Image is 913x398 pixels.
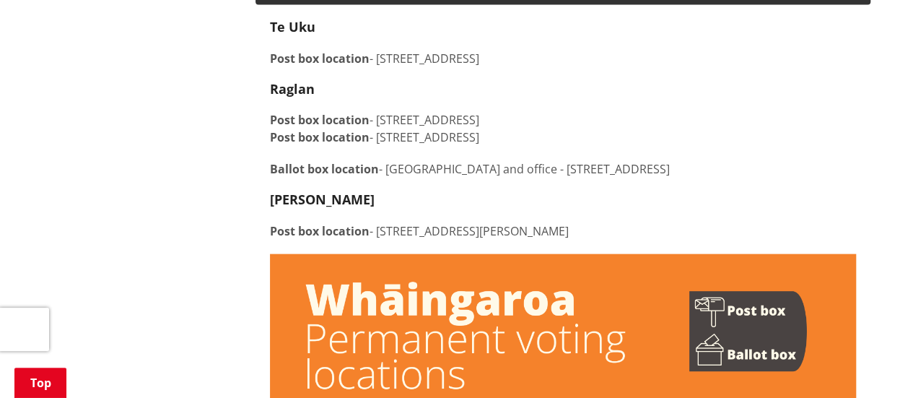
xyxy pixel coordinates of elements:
[270,112,370,128] strong: Post box location
[270,51,370,66] strong: Post box location
[270,160,856,178] p: - [GEOGRAPHIC_DATA] and office - [STREET_ADDRESS]
[270,161,379,177] strong: Ballot box location
[270,50,856,67] p: - [STREET_ADDRESS]
[270,223,370,239] strong: Post box location
[270,223,569,239] span: - [STREET_ADDRESS][PERSON_NAME]
[14,368,66,398] a: Top
[847,337,899,389] iframe: Messenger Launcher
[270,80,315,98] strong: Raglan
[270,129,370,145] strong: Post box location
[270,111,856,146] p: - [STREET_ADDRESS] - [STREET_ADDRESS]
[270,191,375,208] strong: [PERSON_NAME]
[270,18,315,35] strong: Te Uku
